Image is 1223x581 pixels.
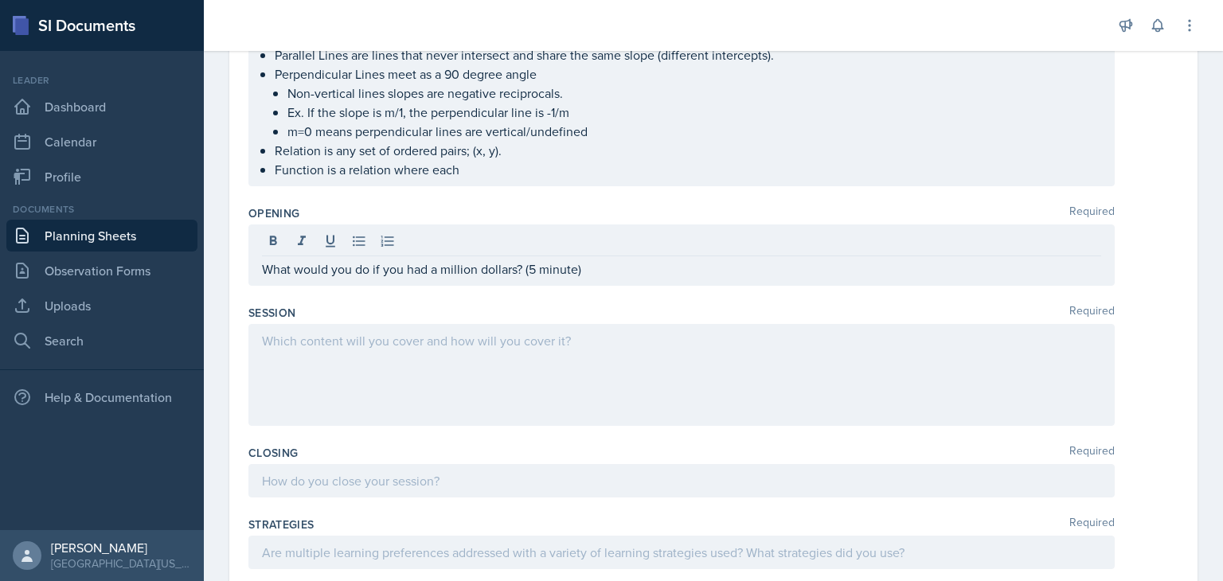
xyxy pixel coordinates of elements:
[6,290,197,322] a: Uploads
[1069,205,1115,221] span: Required
[275,45,1101,64] p: Parallel Lines are lines that never intersect and share the same slope (different intercepts).
[6,381,197,413] div: Help & Documentation
[6,91,197,123] a: Dashboard
[287,103,1101,122] p: Ex. If the slope is m/1, the perpendicular line is -1/m
[262,259,1101,279] p: What would you do if you had a million dollars? (5 minute)
[248,305,295,321] label: Session
[51,556,191,571] div: [GEOGRAPHIC_DATA][US_STATE]
[287,84,1101,103] p: Non-vertical lines slopes are negative reciprocals.
[6,126,197,158] a: Calendar
[248,445,298,461] label: Closing
[275,64,1101,84] p: Perpendicular Lines meet as a 90 degree angle
[6,202,197,216] div: Documents
[275,160,1101,179] p: Function is a relation where each
[6,220,197,252] a: Planning Sheets
[1069,305,1115,321] span: Required
[6,325,197,357] a: Search
[1069,517,1115,532] span: Required
[51,540,191,556] div: [PERSON_NAME]
[1069,445,1115,461] span: Required
[275,141,1101,160] p: Relation is any set of ordered pairs; (x, y).
[248,205,299,221] label: Opening
[248,517,315,532] label: Strategies
[6,73,197,88] div: Leader
[287,122,1101,141] p: m=0 means perpendicular lines are vertical/undefined
[6,161,197,193] a: Profile
[6,255,197,287] a: Observation Forms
